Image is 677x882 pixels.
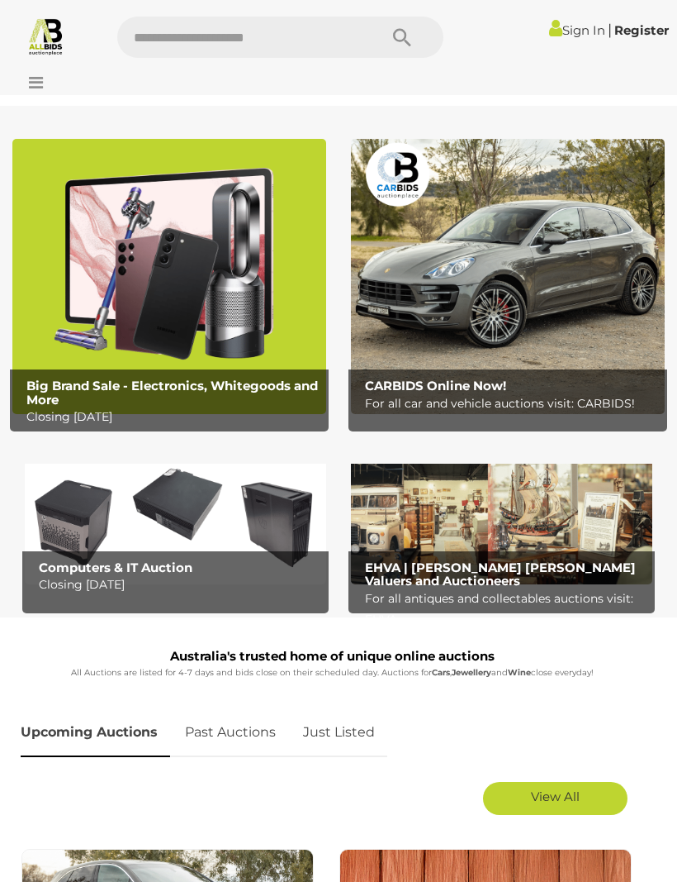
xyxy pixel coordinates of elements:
span: View All [531,789,580,804]
a: CARBIDS Online Now! CARBIDS Online Now! For all car and vehicle auctions visit: CARBIDS! [351,139,665,414]
strong: Cars [432,667,450,678]
b: Big Brand Sale - Electronics, Whitegoods and More [26,378,318,408]
p: Closing [DATE] [39,574,320,595]
p: For all car and vehicle auctions visit: CARBIDS! [365,393,658,414]
strong: Wine [508,667,531,678]
a: Sign In [549,22,605,38]
p: For all antiques and collectables auctions visit: EHVA [365,589,646,630]
a: Upcoming Auctions [21,708,170,757]
img: CARBIDS Online Now! [351,139,665,414]
span: | [608,21,612,39]
a: Computers & IT Auction Computers & IT Auction Closing [DATE] [25,447,326,584]
a: View All [483,782,627,815]
button: Search [361,17,443,58]
img: Computers & IT Auction [25,447,326,584]
img: Big Brand Sale - Electronics, Whitegoods and More [12,139,326,414]
p: Closing [DATE] [26,407,320,427]
b: Computers & IT Auction [39,560,192,575]
a: Big Brand Sale - Electronics, Whitegoods and More Big Brand Sale - Electronics, Whitegoods and Mo... [12,139,326,414]
img: EHVA | Evans Hastings Valuers and Auctioneers [351,447,652,584]
a: Past Auctions [173,708,288,757]
a: Register [614,22,669,38]
h1: Australia's trusted home of unique online auctions [21,650,644,664]
p: All Auctions are listed for 4-7 days and bids close on their scheduled day. Auctions for , and cl... [21,665,644,680]
b: CARBIDS Online Now! [365,378,506,393]
b: EHVA | [PERSON_NAME] [PERSON_NAME] Valuers and Auctioneers [365,560,636,589]
img: Allbids.com.au [26,17,65,55]
a: EHVA | Evans Hastings Valuers and Auctioneers EHVA | [PERSON_NAME] [PERSON_NAME] Valuers and Auct... [351,447,652,584]
strong: Jewellery [452,667,491,678]
a: Just Listed [291,708,387,757]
